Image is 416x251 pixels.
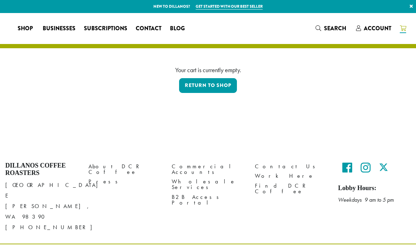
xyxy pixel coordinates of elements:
a: About DCR Coffee [88,162,161,177]
a: Work Here [255,171,328,181]
a: Wholesale Services [172,177,244,192]
a: Commercial Accounts [172,162,244,177]
a: Search [311,23,352,34]
span: Subscriptions [84,24,127,33]
h5: Lobby Hours: [338,184,411,192]
div: Your cart is currently empty. [11,65,405,75]
span: Contact [136,24,161,33]
a: Press [88,177,161,187]
a: Contact Us [255,162,328,171]
a: [PHONE_NUMBER] [5,224,99,231]
span: Shop [18,24,33,33]
em: Weekdays 9 am to 5 pm [338,196,394,203]
h4: Dillanos Coffee Roasters [5,162,78,177]
a: Get started with our best seller [196,4,263,10]
span: Account [364,24,391,32]
a: B2B Access Portal [172,192,244,207]
span: Search [324,24,346,32]
a: Shop [13,23,38,34]
a: Return to shop [179,78,237,93]
span: Blog [170,24,185,33]
span: Businesses [43,24,75,33]
p: [GEOGRAPHIC_DATA] E [PERSON_NAME], WA 98390 [5,180,78,233]
a: Find DCR Coffee [255,181,328,196]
